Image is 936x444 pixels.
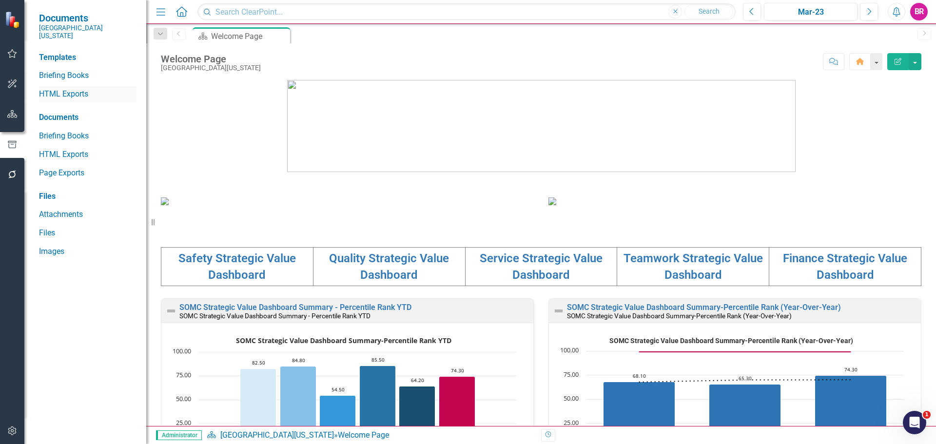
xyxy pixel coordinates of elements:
a: Quality Strategic Value Dashboard [329,251,449,282]
a: Attachments [39,209,136,220]
input: Search ClearPoint... [197,3,736,20]
div: Welcome Page [338,430,389,440]
span: Search [699,7,720,15]
text: 25.00 [564,418,579,427]
text: 85.50 [371,356,385,363]
div: Welcome Page [161,54,261,64]
button: Mar-23 [764,3,858,20]
div: Documents [39,112,136,123]
a: HTML Exports [39,89,136,100]
img: Not Defined [553,305,565,317]
a: Briefing Books [39,70,136,81]
text: 74.30 [844,366,858,373]
a: SOMC Strategic Value Dashboard Summary - Percentile Rank YTD [179,303,411,312]
text: SOMC Strategic Value Dashboard Summary-Percentile Rank YTD [236,336,451,345]
small: SOMC Strategic Value Dashboard Summary - Percentile Rank YTD [179,312,370,320]
text: 75.00 [176,370,191,379]
a: Finance Strategic Value Dashboard [783,251,907,282]
text: 100.00 [560,346,579,354]
small: [GEOGRAPHIC_DATA][US_STATE] [39,24,136,40]
a: HTML Exports [39,149,136,160]
span: Administrator [156,430,202,440]
div: Welcome Page [211,30,288,42]
g: Goal, series 2 of 3. Line with 3 data points. [637,350,853,354]
a: Teamwork Strategic Value Dashboard [624,251,763,282]
text: 64.20 [411,377,424,384]
a: Files [39,228,136,239]
text: 74.30 [451,367,464,374]
span: 1 [923,411,931,419]
div: Files [39,191,136,202]
div: Templates [39,52,136,63]
text: 82.50 [252,359,265,366]
a: [GEOGRAPHIC_DATA][US_STATE] [220,430,334,440]
iframe: Intercom live chat [903,411,926,434]
text: 50.00 [564,394,579,403]
img: ClearPoint Strategy [5,11,22,28]
text: 75.00 [564,370,579,379]
div: » [207,430,534,441]
text: 50.00 [176,394,191,403]
span: Documents [39,12,136,24]
a: SOMC Strategic Value Dashboard Summary-Percentile Rank (Year-Over-Year) [567,303,841,312]
a: Service Strategic Value Dashboard [480,251,603,282]
img: download%20somc%20strategic%20values%20v2.png [548,197,556,205]
text: 54.50 [331,386,345,393]
text: 100.00 [173,347,191,355]
img: download%20somc%20mission%20vision.png [161,197,169,205]
button: BR [910,3,928,20]
img: download%20somc%20logo%20v2.png [287,80,796,172]
text: 25.00 [176,418,191,427]
text: 68.10 [633,372,646,379]
text: SOMC Strategic Value Dashboard Summary-Percentile Rank (Year-Over-Year) [609,337,853,345]
a: Briefing Books [39,131,136,142]
text: 84.80 [292,357,305,364]
small: SOMC Strategic Value Dashboard Summary-Percentile Rank (Year-Over-Year) [567,312,792,320]
a: Page Exports [39,168,136,179]
div: [GEOGRAPHIC_DATA][US_STATE] [161,64,261,72]
text: 65.30 [739,375,752,382]
button: Search [684,5,733,19]
div: Mar-23 [767,6,854,18]
a: Safety Strategic Value Dashboard [178,251,296,282]
img: Not Defined [165,305,177,317]
a: Images [39,246,136,257]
